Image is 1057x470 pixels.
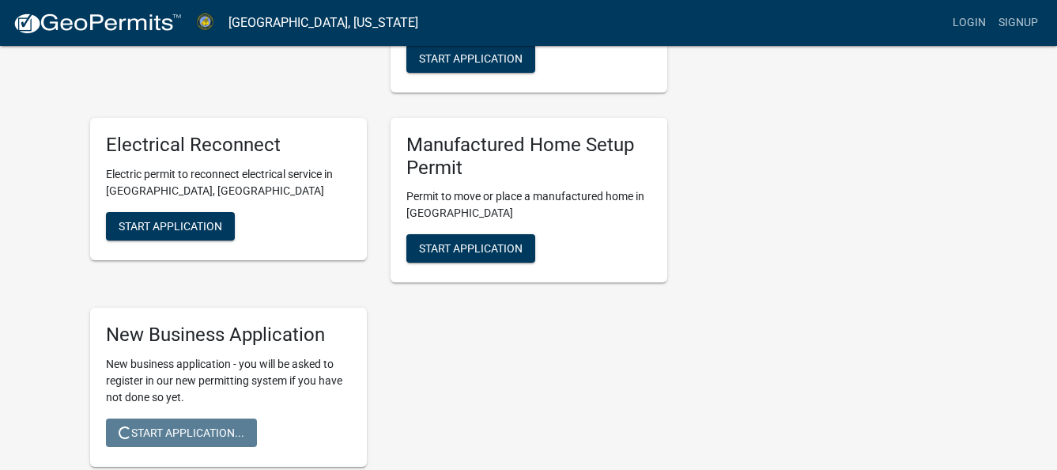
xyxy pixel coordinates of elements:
span: Start Application [419,242,523,255]
button: Start Application [406,234,535,263]
p: Electric permit to reconnect electrical service in [GEOGRAPHIC_DATA], [GEOGRAPHIC_DATA] [106,166,351,199]
a: Signup [992,8,1044,38]
img: Abbeville County, South Carolina [194,12,216,33]
button: Start Application [106,212,235,241]
p: Permit to move or place a manufactured home in [GEOGRAPHIC_DATA] [406,188,651,222]
h5: Electrical Reconnect [106,134,351,157]
span: Start Application [419,51,523,64]
span: Start Application [119,219,222,232]
span: Start Application... [119,426,244,439]
a: Login [946,8,992,38]
a: [GEOGRAPHIC_DATA], [US_STATE] [228,9,418,36]
button: Start Application... [106,419,257,447]
p: New business application - you will be asked to register in our new permitting system if you have... [106,356,351,406]
button: Start Application [406,44,535,73]
h5: New Business Application [106,324,351,347]
h5: Manufactured Home Setup Permit [406,134,651,180]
